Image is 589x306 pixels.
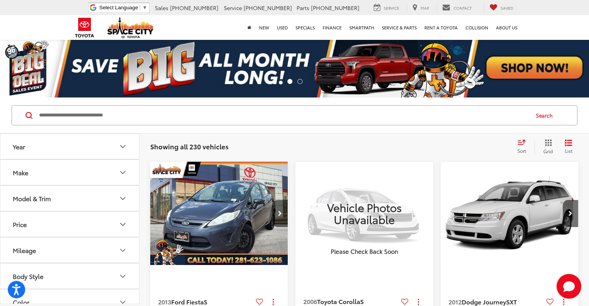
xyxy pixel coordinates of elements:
[565,147,572,154] span: List
[513,139,534,154] button: Select sort value
[272,200,288,227] button: Next image
[559,139,578,154] button: List View
[303,297,317,306] span: 2006
[204,297,207,306] span: S
[118,220,127,229] div: Price
[0,134,140,159] button: YearYear
[13,272,43,280] div: Body Style
[273,299,274,305] span: dropdown dots
[360,297,364,306] span: S
[534,139,559,154] button: Grid View
[142,5,147,10] span: ▼
[440,162,579,266] img: 2012 Dodge Journey SXT
[158,297,253,306] a: 2013Ford FiestaS
[150,162,288,265] div: 2013 Ford Fiesta S 0
[448,297,462,306] span: 2012
[70,15,99,40] img: Toyota
[295,162,433,265] a: VIEW_DETAILS
[345,15,378,40] a: SmartPath
[563,299,564,305] span: dropdown dots
[0,238,140,263] button: MileageMileage
[311,4,359,12] span: [PHONE_NUMBER]
[118,246,127,255] div: Mileage
[107,17,154,38] img: Space City Toyota
[384,5,399,11] span: Service
[297,4,309,12] span: Parts
[556,274,581,299] button: Toggle Chat Window
[158,297,171,306] span: 2013
[13,246,36,254] div: Mileage
[517,147,526,154] span: Sort
[0,186,140,211] button: Model & TrimModel & Trim
[378,15,421,40] a: Service & Parts
[99,5,138,10] span: Select Language
[171,297,204,306] span: Ford Fiesta
[529,106,564,125] button: Search
[244,15,255,40] a: Home
[436,3,477,12] a: Contact
[462,15,492,40] a: Collision
[421,5,429,11] span: Map
[13,143,25,150] div: Year
[317,297,360,306] span: Toyota Corolla
[448,297,543,306] a: 2012Dodge JourneySXT
[453,5,472,11] span: Contact
[484,3,519,12] a: My Saved Vehicles
[319,15,345,40] a: Finance
[303,297,398,306] a: 2006Toyota CorollaS
[0,212,140,237] button: PricePrice
[292,15,319,40] a: Specials
[501,5,513,11] span: Saved
[440,162,579,265] a: 2012 Dodge Journey SXT2012 Dodge Journey SXT2012 Dodge Journey SXT2012 Dodge Journey SXT
[150,142,228,151] span: Showing all 230 vehicles
[118,142,127,151] div: Year
[13,195,51,202] div: Model & Trim
[255,15,273,40] a: New
[462,297,506,306] span: Dodge Journey
[543,148,553,154] span: Grid
[440,162,579,265] div: 2012 Dodge Journey SXT 0
[170,4,218,12] span: [PHONE_NUMBER]
[150,162,288,265] a: 2013 Ford Fiesta S2013 Ford Fiesta S2013 Ford Fiesta S2013 Ford Fiesta S
[273,15,292,40] a: Used
[506,297,517,306] span: SXT
[150,162,288,266] img: 2013 Ford Fiesta S
[99,5,147,10] a: Select Language​
[556,274,581,299] svg: Start Chat
[492,15,521,40] a: About Us
[155,4,168,12] span: Sales
[13,169,28,176] div: Make
[13,298,29,306] div: Color
[368,3,405,12] a: Service
[224,4,242,12] span: Service
[244,4,292,12] span: [PHONE_NUMBER]
[0,263,140,289] button: Body StyleBody Style
[295,162,433,265] img: Vehicle Photos Unavailable Please Check Back Soon
[118,194,127,203] div: Model & Trim
[421,15,462,40] a: Rent a Toyota
[563,200,578,227] button: Next image
[13,221,27,228] div: Price
[418,299,419,305] span: dropdown dots
[407,3,435,12] a: Map
[0,160,140,185] button: MakeMake
[118,272,127,281] div: Body Style
[118,168,127,177] div: Make
[38,106,529,125] input: Search by Make, Model, or Keyword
